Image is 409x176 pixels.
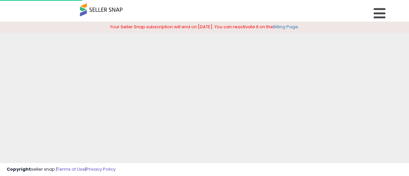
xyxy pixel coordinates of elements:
[57,166,85,172] a: Terms of Use
[7,166,31,172] strong: Copyright
[86,166,116,172] a: Privacy Policy
[7,166,116,173] div: seller snap | |
[273,24,298,30] a: Billing Page
[110,24,299,30] span: Your Seller Snap subscription will end on [DATE]. You can reactivate it on the .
